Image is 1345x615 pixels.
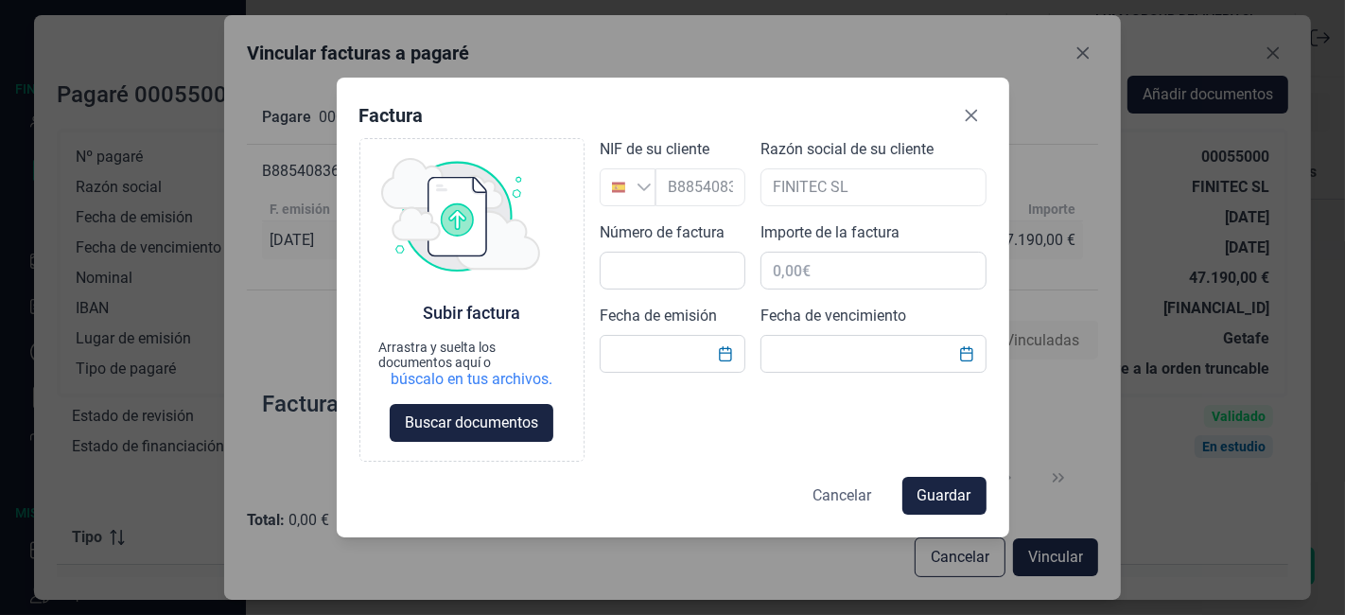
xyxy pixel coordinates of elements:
input: 0,00€ [760,252,987,290]
button: Guardar [902,477,987,515]
button: Cancelar [798,477,887,515]
label: Fecha de vencimiento [760,305,906,327]
div: Subir factura [423,302,520,325]
button: Buscar documentos [390,404,553,442]
div: Busque un NIF [637,169,655,205]
label: Número de factura [600,221,725,244]
button: Close [956,100,987,131]
span: Buscar documentos [405,412,538,434]
button: Choose Date [949,337,985,371]
button: Choose Date [707,337,743,371]
span: Guardar [917,484,971,507]
span: Cancelar [813,484,872,507]
div: Factura [359,102,424,129]
div: Arrastra y suelta los documentos aquí o [379,340,566,370]
div: búscalo en tus archivos. [379,370,566,389]
label: Importe de la factura [760,221,900,244]
label: NIF de su cliente [600,138,709,161]
img: upload img [381,158,540,272]
div: búscalo en tus archivos. [391,370,552,389]
label: Fecha de emisión [600,305,717,327]
label: Razón social de su cliente [760,138,934,161]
